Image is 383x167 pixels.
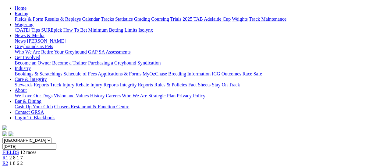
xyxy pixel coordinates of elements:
a: R1 [2,155,8,160]
a: Bookings & Scratchings [15,71,62,76]
a: SUREpick [41,27,62,33]
a: History [90,93,105,98]
div: Industry [15,71,381,77]
span: 1 8 6 2 [9,161,23,166]
a: [DATE] Tips [15,27,40,33]
div: Greyhounds as Pets [15,49,381,55]
a: Chasers Restaurant & Function Centre [54,104,129,109]
a: Stewards Reports [15,82,49,87]
a: Bar & Dining [15,99,41,104]
a: Trials [170,16,181,22]
a: Results & Replays [44,16,81,22]
div: Get Involved [15,60,381,66]
a: Calendar [82,16,100,22]
a: News [15,38,26,43]
img: twitter.svg [9,131,13,136]
a: R2 [2,161,8,166]
div: About [15,93,381,99]
a: Schedule of Fees [63,71,97,76]
a: Stay On Track [212,82,240,87]
a: Cash Up Your Club [15,104,53,109]
a: Industry [15,66,31,71]
a: Fields & Form [15,16,43,22]
a: Login To Blackbook [15,115,55,120]
a: Weights [232,16,248,22]
div: Care & Integrity [15,82,381,88]
a: Home [15,5,27,11]
input: Select date [2,143,56,150]
a: ICG Outcomes [212,71,241,76]
div: Wagering [15,27,381,33]
a: News & Media [15,33,44,38]
a: Breeding Information [168,71,211,76]
span: 2 8 1 7 [9,155,23,160]
a: Coursing [151,16,169,22]
a: Rules & Policies [154,82,187,87]
a: Injury Reports [90,82,119,87]
a: 2025 TAB Adelaide Cup [183,16,231,22]
a: MyOzChase [143,71,167,76]
a: Privacy Policy [177,93,205,98]
a: Greyhounds as Pets [15,44,53,49]
a: Fact Sheets [188,82,211,87]
div: News & Media [15,38,381,44]
a: Wagering [15,22,34,27]
a: Get Involved [15,55,40,60]
a: Retire Your Greyhound [41,49,87,54]
span: 12 races [20,150,36,155]
a: About [15,88,27,93]
a: Contact GRSA [15,110,44,115]
a: Applications & Forms [98,71,141,76]
a: We Love Our Dogs [15,93,52,98]
a: Race Safe [242,71,262,76]
img: facebook.svg [2,131,7,136]
a: [PERSON_NAME] [27,38,66,43]
a: GAP SA Assessments [88,49,131,54]
a: FIELDS [2,150,19,155]
a: Tracks [101,16,114,22]
a: Syndication [137,60,161,65]
a: Statistics [115,16,133,22]
div: Bar & Dining [15,104,381,110]
a: Isolynx [138,27,153,33]
a: Track Maintenance [249,16,286,22]
a: Careers [106,93,121,98]
a: Racing [15,11,28,16]
a: Who We Are [15,49,40,54]
a: Track Injury Rebate [50,82,89,87]
a: Become a Trainer [52,60,87,65]
a: How To Bet [63,27,87,33]
a: Strategic Plan [148,93,176,98]
div: Racing [15,16,381,22]
a: Who We Are [122,93,147,98]
a: Minimum Betting Limits [88,27,137,33]
a: Grading [134,16,150,22]
a: Integrity Reports [120,82,153,87]
a: Care & Integrity [15,77,47,82]
a: Become an Owner [15,60,51,65]
a: Purchasing a Greyhound [88,60,136,65]
a: Vision and Values [54,93,89,98]
img: logo-grsa-white.png [2,125,7,130]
